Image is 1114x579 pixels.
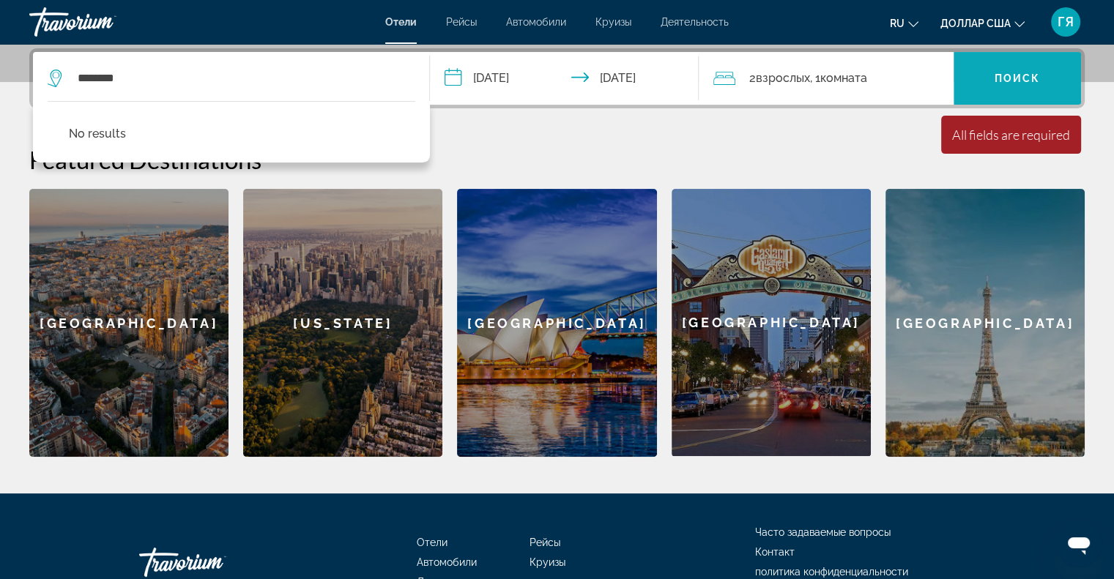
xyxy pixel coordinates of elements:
a: [GEOGRAPHIC_DATA] [885,189,1085,457]
button: Check-in date: Nov 15, 2026 Check-out date: Nov 29, 2026 [430,52,699,105]
a: [GEOGRAPHIC_DATA] [672,189,871,457]
a: Травориум [29,3,176,41]
a: Рейсы [530,537,560,548]
button: Поиск [954,52,1081,105]
button: Изменить валюту [940,12,1025,34]
button: Изменить язык [890,12,918,34]
div: All fields are required [952,127,1070,143]
font: , 1 [809,71,820,85]
a: Часто задаваемые вопросы [755,526,891,538]
a: Круизы [530,556,565,568]
font: комната [820,71,866,85]
button: Путешественники: 2 взрослых, 0 детей [699,52,954,105]
font: доллар США [940,18,1011,29]
font: взрослых [755,71,809,85]
button: Меню пользователя [1047,7,1085,37]
a: Отели [417,537,448,548]
font: ГЯ [1058,14,1074,29]
p: No results [69,124,126,144]
a: [GEOGRAPHIC_DATA] [457,189,656,457]
div: [GEOGRAPHIC_DATA] [672,189,871,456]
font: 2 [749,71,755,85]
a: Автомобили [417,556,477,568]
font: Поиск [995,72,1041,84]
a: Круизы [595,16,631,28]
a: [US_STATE] [243,189,442,457]
a: Рейсы [446,16,477,28]
a: Контакт [755,546,795,558]
h2: Featured Destinations [29,145,1085,174]
a: политика конфиденциальности [755,566,908,578]
font: ru [890,18,905,29]
iframe: Кнопка запуска окна обмена сообщениями [1055,520,1102,567]
a: Автомобили [506,16,566,28]
a: Деятельность [661,16,729,28]
div: Виджет поиска [33,52,1081,105]
a: [GEOGRAPHIC_DATA] [29,189,229,457]
a: Отели [385,16,417,28]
